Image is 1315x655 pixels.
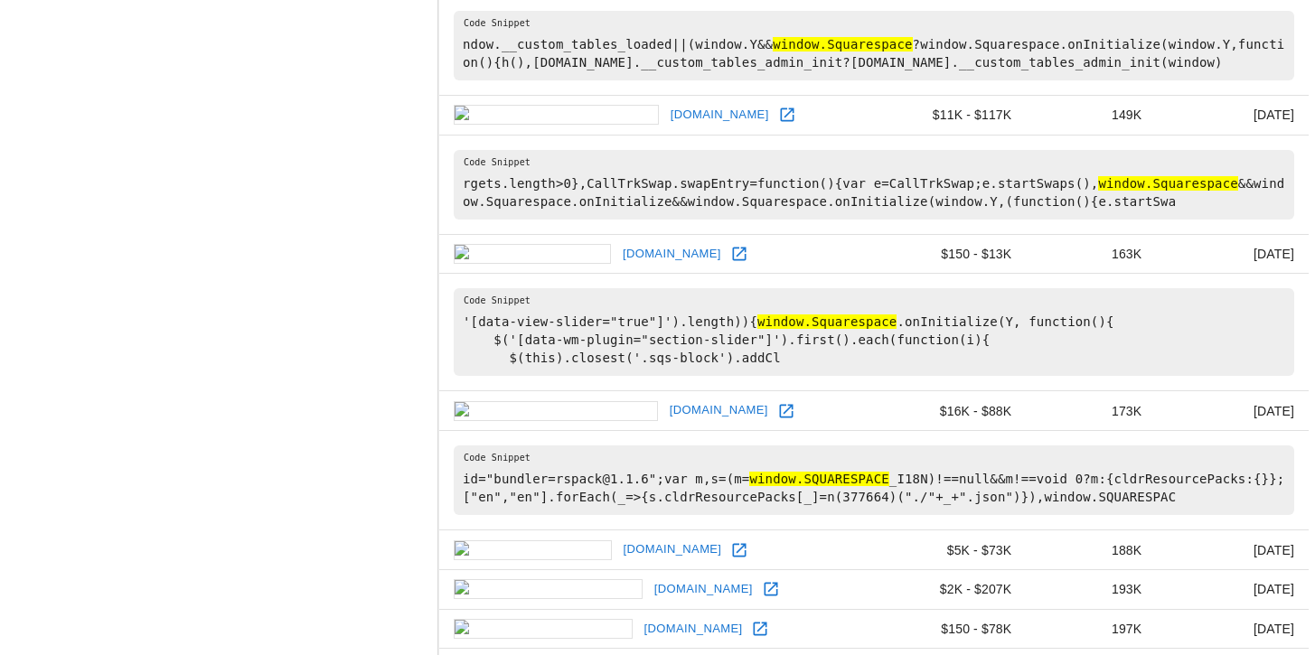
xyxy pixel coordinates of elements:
a: [DOMAIN_NAME] [619,536,727,564]
td: 197K [1026,609,1156,649]
td: 163K [1026,234,1156,274]
pre: id="bundler=rspack@1.1.6";var m,s=(m= _I18N)!==null&&m!==void 0?m:{cldrResourcePacks:{}};["en","e... [454,445,1294,515]
a: Open coconstruct.com in new window [757,575,784,603]
td: $150 - $78K [887,609,1026,649]
a: Open findparkstash.com in new window [773,398,800,425]
img: bickster.com icon [454,244,611,264]
td: $5K - $73K [887,530,1026,570]
td: 149K [1026,95,1156,135]
a: [DOMAIN_NAME] [640,615,747,643]
pre: ndow.__custom_tables_loaded||(window.Y&& ?window.Squarespace.onInitialize(window.Y,function(){h()... [454,11,1294,80]
a: Open bickster.com in new window [726,240,753,267]
img: coconstruct.com icon [454,579,643,599]
td: $11K - $117K [887,95,1026,135]
pre: '[data-view-slider="true"]').length)){ .onInitialize(Y, function(){ $('[data-wm-plugin="section-s... [454,288,1294,376]
td: [DATE] [1156,95,1309,135]
hl: window.Squarespace [757,314,897,329]
a: Open clipstream.com in new window [747,615,774,642]
td: $16K - $88K [887,391,1026,431]
img: ameriplanusa.com icon [454,105,659,125]
td: [DATE] [1156,609,1309,649]
td: [DATE] [1156,234,1309,274]
a: [DOMAIN_NAME] [618,240,726,268]
td: [DATE] [1156,391,1309,431]
a: [DOMAIN_NAME] [666,101,774,129]
td: [DATE] [1156,569,1309,609]
a: [DOMAIN_NAME] [650,575,757,604]
td: 188K [1026,530,1156,570]
img: clipstream.com icon [454,619,633,639]
hl: window.Squarespace [1098,176,1237,191]
td: 173K [1026,391,1156,431]
td: 193K [1026,569,1156,609]
pre: rgets.length>0},CallTrkSwap.swapEntry=function(){var e=CallTrkSwap;e.startSwaps(), &&window.Squar... [454,150,1294,220]
td: $2K - $207K [887,569,1026,609]
td: $150 - $13K [887,234,1026,274]
hl: window.SQUARESPACE [749,472,888,486]
img: amenify.com icon [454,540,612,560]
img: findparkstash.com icon [454,401,658,421]
iframe: Drift Widget Chat Controller [1225,530,1293,599]
a: [DOMAIN_NAME] [665,397,773,425]
td: [DATE] [1156,530,1309,570]
a: Open amenify.com in new window [726,537,753,564]
hl: window.Squarespace [773,37,912,51]
a: Open ameriplanusa.com in new window [774,101,801,128]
